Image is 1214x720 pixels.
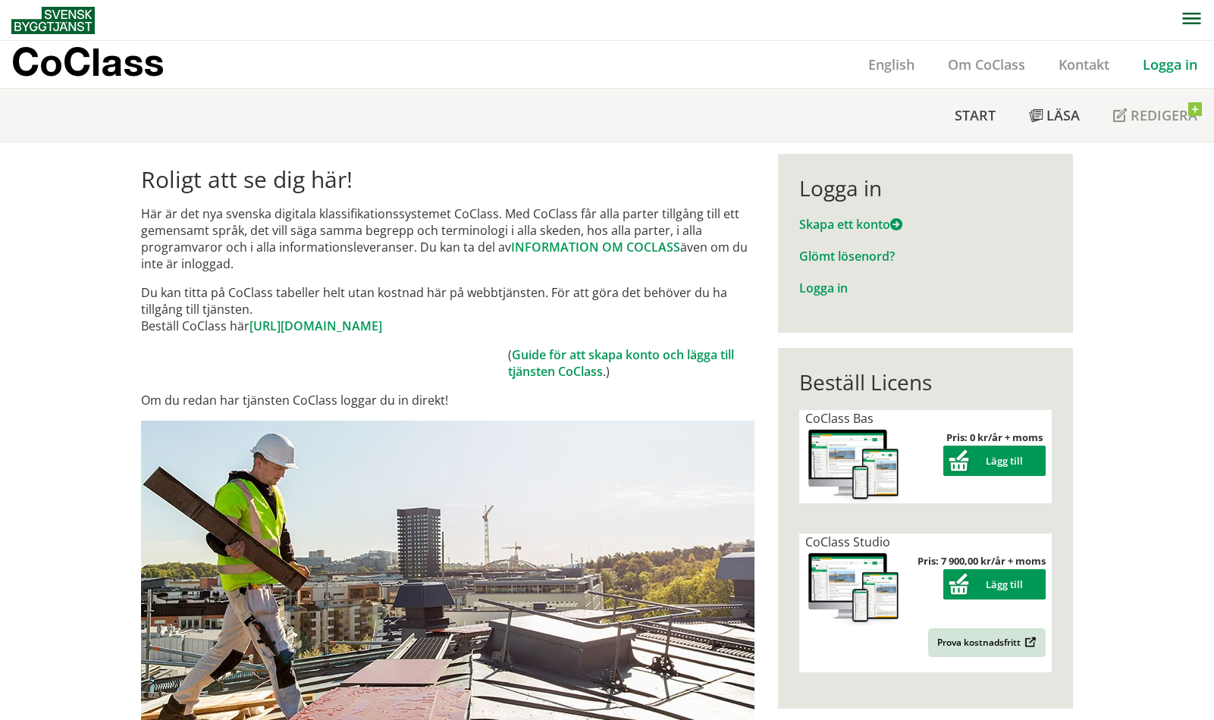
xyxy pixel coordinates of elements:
h1: Roligt att se dig här! [141,166,754,193]
a: Lägg till [943,454,1046,468]
a: INFORMATION OM COCLASS [511,239,680,255]
span: CoClass Studio [805,534,890,550]
a: Start [938,89,1012,142]
p: Du kan titta på CoClass tabeller helt utan kostnad här på webbtjänsten. För att göra det behöver ... [141,284,754,334]
button: Lägg till [943,446,1046,476]
img: Svensk Byggtjänst [11,7,95,34]
p: CoClass [11,53,164,70]
a: Glömt lösenord? [799,248,895,265]
img: Outbound.png [1022,637,1037,648]
td: ( .) [508,346,754,380]
a: Prova kostnadsfritt [928,628,1046,657]
span: Läsa [1046,106,1080,124]
a: Läsa [1012,89,1096,142]
a: Skapa ett konto [799,216,902,233]
a: English [852,55,931,74]
div: Logga in [799,175,1052,201]
strong: Pris: 7 900,00 kr/år + moms [918,554,1046,568]
span: CoClass Bas [805,410,874,427]
a: Om CoClass [931,55,1042,74]
a: Guide för att skapa konto och lägga till tjänsten CoClass [508,346,734,380]
a: Lägg till [943,578,1046,591]
span: Start [955,106,996,124]
a: Kontakt [1042,55,1126,74]
img: coclass-license.jpg [805,550,902,627]
a: Logga in [1126,55,1214,74]
button: Lägg till [943,569,1046,599]
a: CoClass [11,41,196,88]
a: [URL][DOMAIN_NAME] [249,318,382,334]
strong: Pris: 0 kr/år + moms [946,430,1043,444]
a: Logga in [799,280,848,296]
div: Beställ Licens [799,369,1052,395]
p: Om du redan har tjänsten CoClass loggar du in direkt! [141,392,754,409]
img: coclass-license.jpg [805,427,902,503]
p: Här är det nya svenska digitala klassifikationssystemet CoClass. Med CoClass får alla parter till... [141,205,754,272]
